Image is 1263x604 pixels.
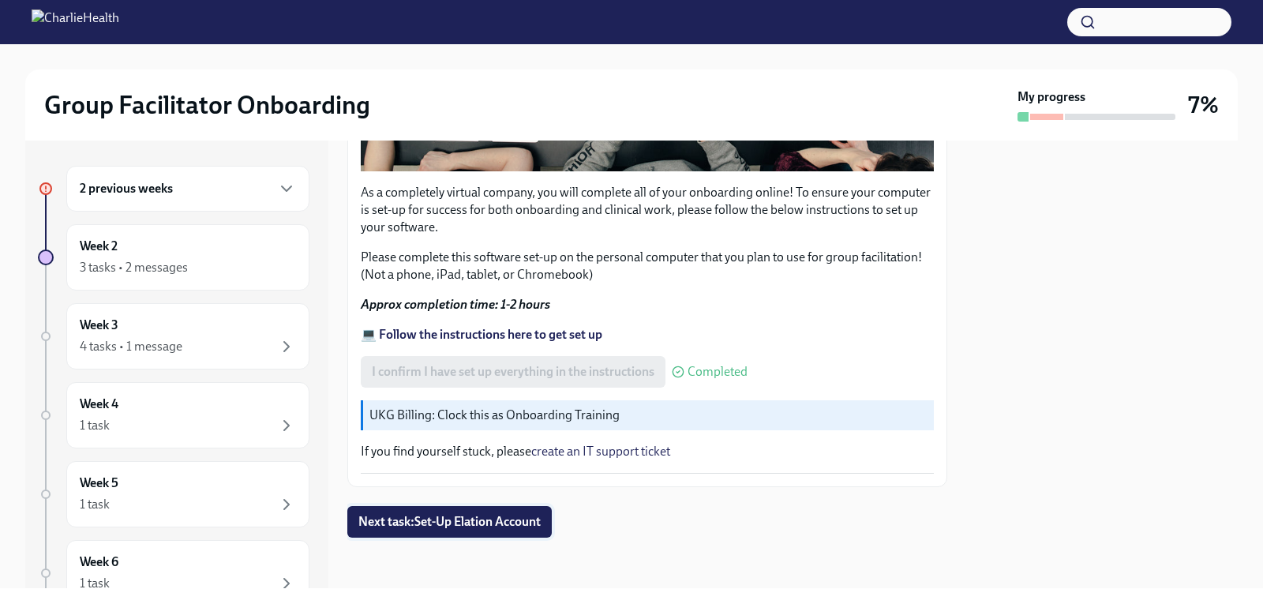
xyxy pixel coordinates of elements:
[361,297,550,312] strong: Approx completion time: 1-2 hours
[80,317,118,334] h6: Week 3
[80,338,182,355] div: 4 tasks • 1 message
[44,89,370,121] h2: Group Facilitator Onboarding
[80,417,110,434] div: 1 task
[80,475,118,492] h6: Week 5
[80,396,118,413] h6: Week 4
[38,461,309,527] a: Week 51 task
[531,444,670,459] a: create an IT support ticket
[361,443,934,460] p: If you find yourself stuck, please
[358,514,541,530] span: Next task : Set-Up Elation Account
[80,259,188,276] div: 3 tasks • 2 messages
[1188,91,1219,119] h3: 7%
[361,249,934,283] p: Please complete this software set-up on the personal computer that you plan to use for group faci...
[38,382,309,448] a: Week 41 task
[361,327,602,342] a: 💻 Follow the instructions here to get set up
[38,224,309,291] a: Week 23 tasks • 2 messages
[347,506,552,538] button: Next task:Set-Up Elation Account
[32,9,119,35] img: CharlieHealth
[38,303,309,370] a: Week 34 tasks • 1 message
[80,238,118,255] h6: Week 2
[66,166,309,212] div: 2 previous weeks
[369,407,928,424] p: UKG Billing: Clock this as Onboarding Training
[361,184,934,236] p: As a completely virtual company, you will complete all of your onboarding online! To ensure your ...
[688,366,748,378] span: Completed
[1018,88,1085,106] strong: My progress
[80,575,110,592] div: 1 task
[80,180,173,197] h6: 2 previous weeks
[80,496,110,513] div: 1 task
[80,553,118,571] h6: Week 6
